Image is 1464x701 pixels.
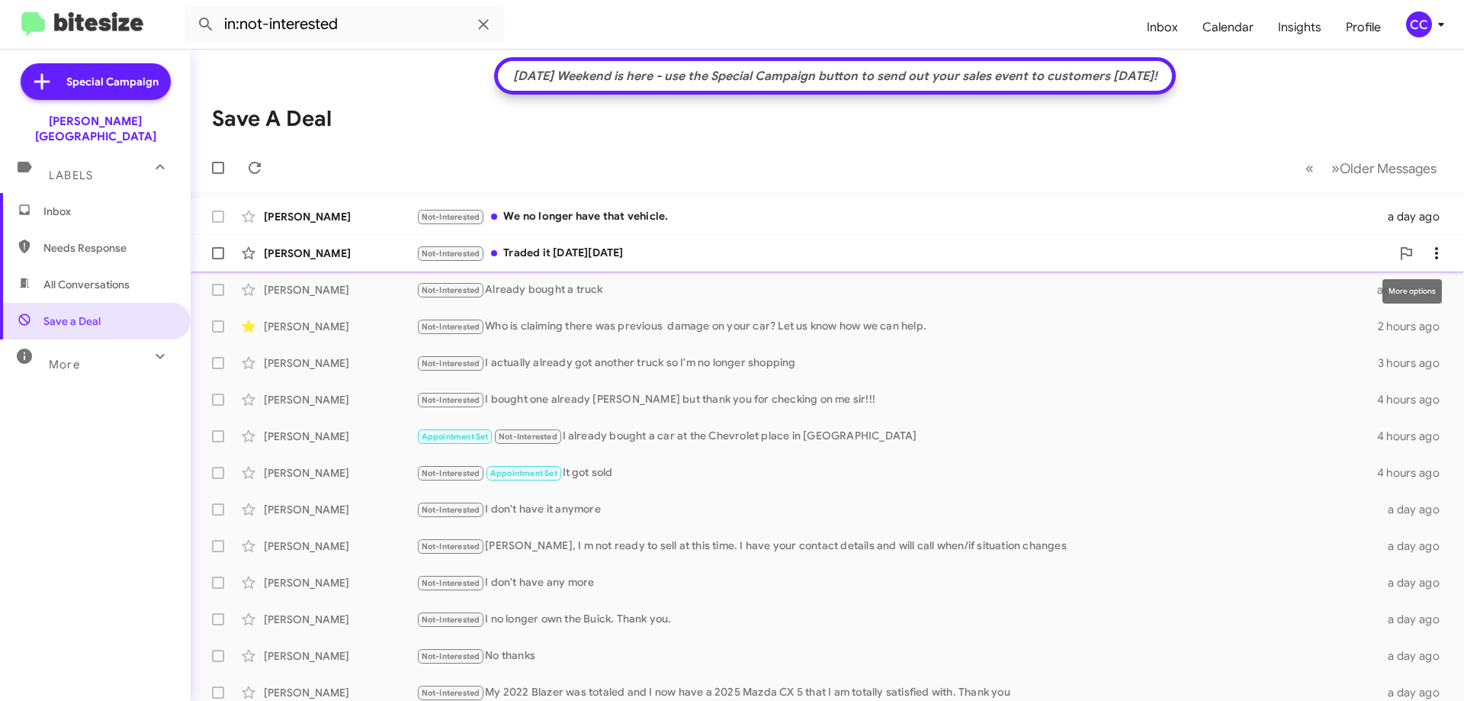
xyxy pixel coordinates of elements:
[43,314,101,329] span: Save a Deal
[1331,159,1340,178] span: »
[416,391,1377,409] div: I bought one already [PERSON_NAME] but thank you for checking on me sir!!!
[416,611,1379,629] div: I no longer own the Buick. Thank you.
[49,358,80,371] span: More
[416,428,1377,445] div: I already bought a car at the Chevrolet place in [GEOGRAPHIC_DATA]
[264,355,416,371] div: [PERSON_NAME]
[21,63,171,100] a: Special Campaign
[1305,159,1314,178] span: «
[422,578,480,588] span: Not-Interested
[422,359,480,368] span: Not-Interested
[499,432,557,442] span: Not-Interested
[1379,539,1452,554] div: a day ago
[422,468,480,478] span: Not-Interested
[43,204,173,219] span: Inbox
[1382,279,1442,304] div: More options
[1406,11,1432,37] div: CC
[1378,319,1452,334] div: 2 hours ago
[1379,575,1452,590] div: a day ago
[416,245,1391,262] div: Traded it [DATE][DATE]
[422,322,480,332] span: Not-Interested
[1135,5,1190,50] a: Inbox
[264,282,416,297] div: [PERSON_NAME]
[1334,5,1393,50] a: Profile
[43,277,130,292] span: All Conversations
[1266,5,1334,50] a: Insights
[264,575,416,590] div: [PERSON_NAME]
[49,169,93,182] span: Labels
[422,432,489,442] span: Appointment Set
[1377,429,1452,444] div: 4 hours ago
[416,355,1378,372] div: I actually already got another truck so I'm no longer shopping
[264,539,416,554] div: [PERSON_NAME]
[1379,612,1452,627] div: a day ago
[422,249,480,259] span: Not-Interested
[1377,465,1452,481] div: 4 hours ago
[1379,209,1452,224] div: a day ago
[264,502,416,517] div: [PERSON_NAME]
[422,651,480,661] span: Not-Interested
[1340,160,1437,177] span: Older Messages
[506,69,1165,84] div: [DATE] Weekend is here - use the Special Campaign button to send out your sales event to customer...
[490,468,557,478] span: Appointment Set
[1190,5,1266,50] a: Calendar
[264,612,416,627] div: [PERSON_NAME]
[422,395,480,405] span: Not-Interested
[264,685,416,700] div: [PERSON_NAME]
[43,240,173,256] span: Needs Response
[264,648,416,664] div: [PERSON_NAME]
[264,319,416,334] div: [PERSON_NAME]
[1377,392,1452,407] div: 4 hours ago
[416,208,1379,226] div: We no longer have that vehicle.
[264,465,416,481] div: [PERSON_NAME]
[416,648,1379,665] div: No thanks
[1379,502,1452,517] div: a day ago
[1322,153,1446,184] button: Next
[212,107,332,131] h1: Save a Deal
[416,281,1377,299] div: Already bought a truck
[422,542,480,551] span: Not-Interested
[422,212,480,222] span: Not-Interested
[264,392,416,407] div: [PERSON_NAME]
[1378,355,1452,371] div: 3 hours ago
[416,318,1378,336] div: Who is claiming there was previous damage on your car? Let us know how we can help.
[185,6,505,43] input: Search
[1393,11,1447,37] button: CC
[264,429,416,444] div: [PERSON_NAME]
[1379,685,1452,700] div: a day ago
[416,538,1379,555] div: [PERSON_NAME], I m not ready to sell at this time. I have your contact details and will call when...
[416,501,1379,519] div: I don't have it anymore
[264,209,416,224] div: [PERSON_NAME]
[1297,153,1446,184] nav: Page navigation example
[422,615,480,625] span: Not-Interested
[1296,153,1323,184] button: Previous
[422,505,480,515] span: Not-Interested
[416,574,1379,592] div: I don't have any more
[66,74,159,89] span: Special Campaign
[416,465,1377,482] div: It got sold
[1379,648,1452,664] div: a day ago
[422,688,480,698] span: Not-Interested
[264,246,416,261] div: [PERSON_NAME]
[422,285,480,295] span: Not-Interested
